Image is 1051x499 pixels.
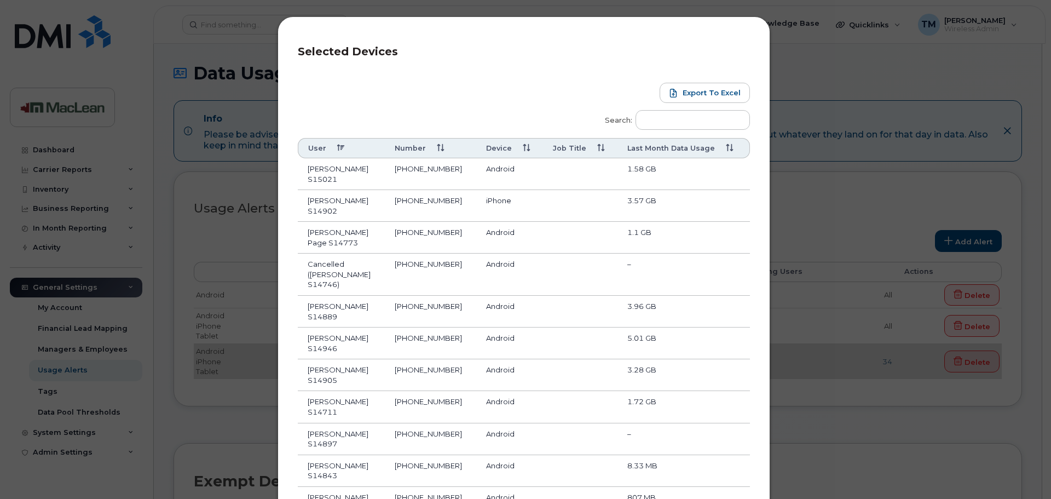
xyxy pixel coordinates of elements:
[298,391,385,423] td: [PERSON_NAME] S14711
[298,254,385,296] td: Cancelled ([PERSON_NAME] S14746)
[617,391,750,423] td: 1.72 GB
[598,103,750,134] label: Search:
[476,359,543,391] td: Android
[298,45,750,58] h3: Selected Devices
[636,110,750,130] input: Search:
[617,254,750,296] td: –
[476,158,543,190] td: Android
[617,359,750,391] td: 3.28 GB
[617,328,750,359] td: 5.01 GB
[476,391,543,423] td: Android
[476,328,543,359] td: Android
[476,296,543,328] td: Android
[298,190,385,222] td: [PERSON_NAME] S14902
[385,391,476,423] td: [PHONE_NUMBER]
[476,423,543,455] td: Android
[385,359,476,391] td: [PHONE_NUMBER]
[543,138,618,158] th: Job Title: activate to sort column ascending
[617,296,750,328] td: 3.96 GB
[660,83,750,103] button: Export to Excel
[385,423,476,455] td: [PHONE_NUMBER]
[298,138,385,158] th: User: activate to sort column descending
[298,359,385,391] td: [PERSON_NAME] S14905
[617,423,750,455] td: –
[617,158,750,190] td: 1.58 GB
[385,254,476,296] td: [PHONE_NUMBER]
[476,254,543,296] td: Android
[298,328,385,359] td: [PERSON_NAME] S14946
[476,190,543,222] td: iPhone
[385,328,476,359] td: [PHONE_NUMBER]
[298,423,385,455] td: [PERSON_NAME] S14897
[617,190,750,222] td: 3.57 GB
[385,190,476,222] td: [PHONE_NUMBER]
[476,222,543,254] td: Android
[385,222,476,254] td: [PHONE_NUMBER]
[298,296,385,328] td: [PERSON_NAME] S14889
[617,222,750,254] td: 1.1 GB
[298,222,385,254] td: [PERSON_NAME] Page S14773
[476,455,543,487] td: Android
[617,138,750,158] th: Last Month Data Usage: activate to sort column ascending
[385,158,476,190] td: [PHONE_NUMBER]
[617,455,750,487] td: 8.33 MB
[385,138,476,158] th: Number: activate to sort column ascending
[385,296,476,328] td: [PHONE_NUMBER]
[298,158,385,190] td: [PERSON_NAME] S15021
[385,455,476,487] td: [PHONE_NUMBER]
[476,138,543,158] th: Device: activate to sort column ascending
[298,455,385,487] td: [PERSON_NAME] S14843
